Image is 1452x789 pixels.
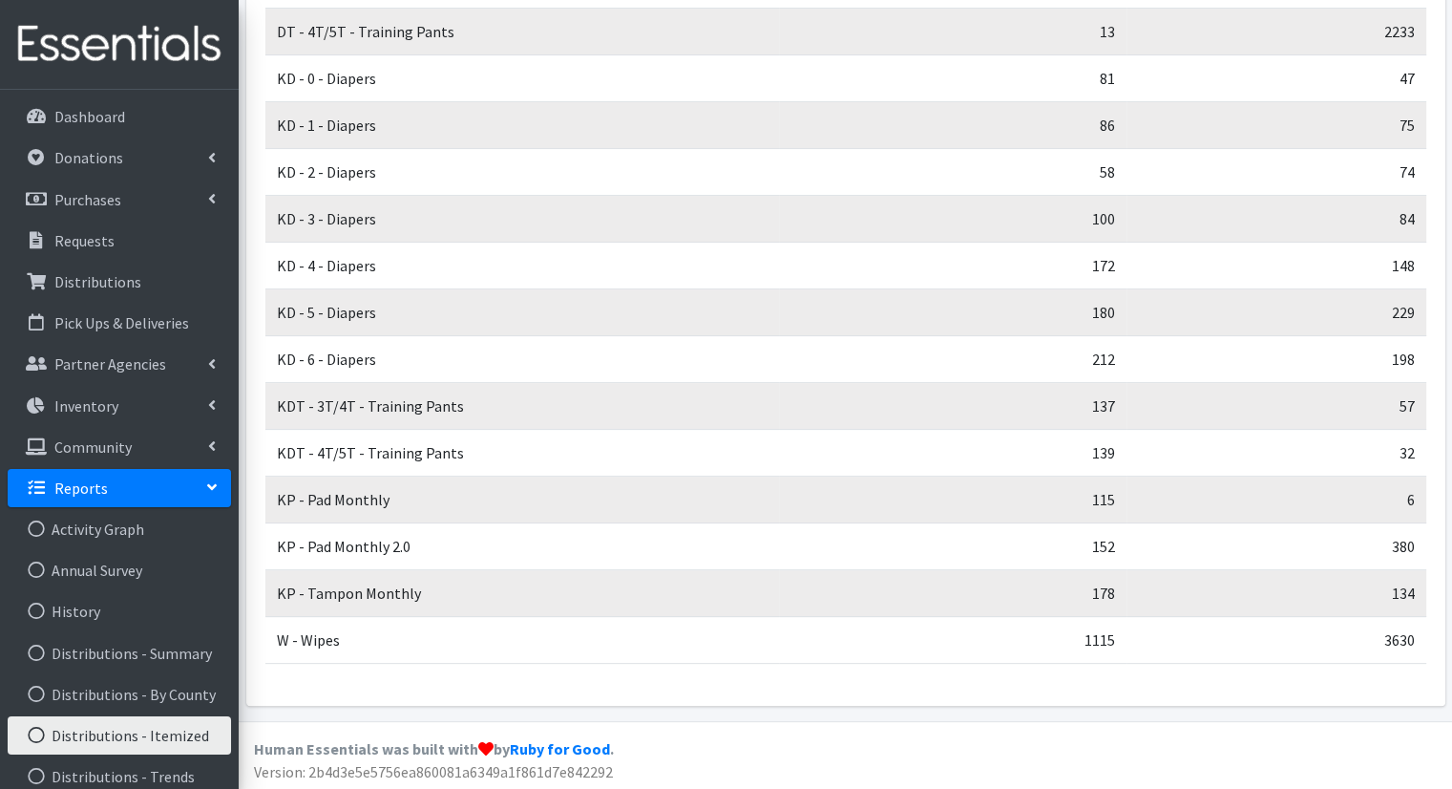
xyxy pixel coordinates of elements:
[1126,102,1425,149] td: 75
[779,383,1127,430] td: 137
[54,272,141,291] p: Distributions
[8,634,231,672] a: Distributions - Summary
[54,231,115,250] p: Requests
[779,289,1127,336] td: 180
[8,592,231,630] a: History
[779,243,1127,289] td: 172
[1126,617,1425,664] td: 3630
[265,617,779,664] td: W - Wipes
[265,289,779,336] td: KD - 5 - Diapers
[1126,289,1425,336] td: 229
[8,181,231,219] a: Purchases
[1126,383,1425,430] td: 57
[779,617,1127,664] td: 1115
[779,430,1127,477] td: 139
[1126,336,1425,383] td: 198
[265,570,779,617] td: KP - Tampon Monthly
[8,12,231,76] img: HumanEssentials
[779,102,1127,149] td: 86
[8,675,231,714] a: Distributions - By County
[779,570,1127,617] td: 178
[1126,430,1425,477] td: 32
[1126,570,1425,617] td: 134
[265,55,779,102] td: KD - 0 - Diapers
[54,479,108,498] p: Reports
[8,263,231,301] a: Distributions
[779,336,1127,383] td: 212
[1126,196,1425,243] td: 84
[8,304,231,342] a: Pick Ups & Deliveries
[779,55,1127,102] td: 81
[265,336,779,383] td: KD - 6 - Diapers
[8,716,231,755] a: Distributions - Itemized
[510,739,610,758] a: Ruby for Good
[8,222,231,260] a: Requests
[54,107,125,126] p: Dashboard
[54,190,121,209] p: Purchases
[1126,9,1425,55] td: 2233
[254,739,614,758] strong: Human Essentials was built with by .
[8,551,231,589] a: Annual Survey
[8,387,231,425] a: Inventory
[265,9,779,55] td: DT - 4T/5T - Training Pants
[8,97,231,136] a: Dashboard
[779,149,1127,196] td: 58
[54,437,132,457] p: Community
[265,243,779,289] td: KD - 4 - Diapers
[779,9,1127,55] td: 13
[8,510,231,548] a: Activity Graph
[779,523,1127,570] td: 152
[1126,523,1425,570] td: 380
[1126,243,1425,289] td: 148
[1126,477,1425,523] td: 6
[265,477,779,523] td: KP - Pad Monthly
[265,383,779,430] td: KDT - 3T/4T - Training Pants
[265,102,779,149] td: KD - 1 - Diapers
[8,139,231,177] a: Donations
[8,469,231,507] a: Reports
[1126,55,1425,102] td: 47
[8,428,231,466] a: Community
[54,354,166,373] p: Partner Agencies
[779,196,1127,243] td: 100
[54,148,123,167] p: Donations
[54,313,189,332] p: Pick Ups & Deliveries
[54,396,118,416] p: Inventory
[265,430,779,477] td: KDT - 4T/5T - Training Pants
[779,477,1127,523] td: 115
[254,762,613,781] span: Version: 2b4d3e5e5756ea860081a6349a1f861d7e842292
[8,345,231,383] a: Partner Agencies
[265,149,779,196] td: KD - 2 - Diapers
[1126,149,1425,196] td: 74
[265,523,779,570] td: KP - Pad Monthly 2.0
[265,196,779,243] td: KD - 3 - Diapers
